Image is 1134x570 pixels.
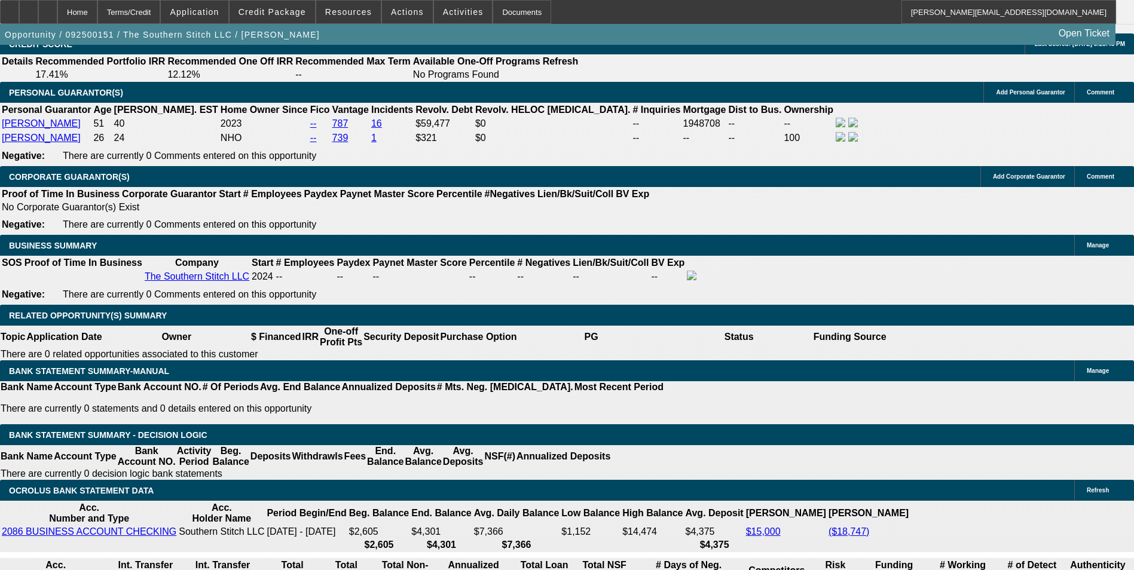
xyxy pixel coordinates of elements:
th: Available One-Off Programs [412,56,541,68]
a: Open Ticket [1054,23,1114,44]
td: -- [728,117,783,130]
td: $1,152 [561,526,621,538]
td: $59,477 [415,117,473,130]
b: Paydex [304,189,338,199]
div: -- [469,271,515,282]
td: $321 [415,131,473,145]
b: [PERSON_NAME]. EST [114,105,218,115]
span: Resources [325,7,372,17]
b: Home Owner Since [221,105,308,115]
b: Lien/Bk/Suit/Coll [573,258,649,268]
th: Recommended Portfolio IRR [35,56,166,68]
td: $2,605 [349,526,409,538]
b: Percentile [469,258,515,268]
td: 100 [783,131,834,145]
b: Dist to Bus. [729,105,782,115]
th: Account Type [53,381,117,393]
th: Beg. Balance [212,445,249,468]
a: 739 [332,133,349,143]
th: Avg. End Balance [259,381,341,393]
a: -- [310,118,317,128]
th: Avg. Balance [404,445,442,468]
th: Withdrawls [291,445,343,468]
b: Personal Guarantor [2,105,91,115]
th: [PERSON_NAME] [828,502,909,525]
a: 2086 BUSINESS ACCOUNT CHECKING [2,526,176,537]
th: Annualized Deposits [516,445,611,468]
td: $7,366 [473,526,560,538]
b: Paynet Master Score [340,189,434,199]
a: The Southern Stitch LLC [145,271,249,281]
th: Recommended One Off IRR [167,56,294,68]
span: Manage [1087,242,1109,249]
b: Start [252,258,273,268]
th: # Of Periods [202,381,259,393]
b: Company [175,258,219,268]
td: -- [572,270,649,283]
th: Status [665,326,813,348]
b: Revolv. Debt [415,105,473,115]
td: -- [683,131,727,145]
th: $4,375 [685,539,744,551]
a: 1 [371,133,377,143]
td: Southern Stitch LLC [178,526,265,538]
span: RELATED OPPORTUNITY(S) SUMMARY [9,311,167,320]
td: 24 [114,131,219,145]
b: # Inquiries [632,105,680,115]
span: There are currently 0 Comments entered on this opportunity [63,289,316,299]
button: Credit Package [230,1,315,23]
td: $4,375 [685,526,744,538]
b: Negative: [2,289,45,299]
td: [DATE] - [DATE] [266,526,347,538]
span: Opportunity / 092500151 / The Southern Stitch LLC / [PERSON_NAME] [5,30,320,39]
span: Bank Statement Summary - Decision Logic [9,430,207,440]
td: 12.12% [167,69,294,81]
td: -- [783,117,834,130]
b: Negative: [2,219,45,229]
th: SOS [1,257,23,269]
td: $14,474 [622,526,683,538]
th: Refresh [542,56,579,68]
th: Acc. Number and Type [1,502,177,525]
span: Add Personal Guarantor [996,89,1065,96]
span: BANK STATEMENT SUMMARY-MANUAL [9,366,169,376]
td: 2024 [251,270,274,283]
span: Comment [1087,173,1114,180]
th: Avg. Daily Balance [473,502,560,525]
td: -- [295,69,411,81]
img: facebook-icon.png [836,132,845,142]
img: linkedin-icon.png [848,132,858,142]
td: -- [632,117,681,130]
button: Actions [382,1,433,23]
span: Application [170,7,219,17]
th: Avg. Deposits [442,445,484,468]
th: Details [1,56,33,68]
td: $0 [475,117,631,130]
th: Beg. Balance [349,502,409,525]
b: Paynet Master Score [372,258,466,268]
th: One-off Profit Pts [319,326,363,348]
span: PERSONAL GUARANTOR(S) [9,88,123,97]
span: 2023 [221,118,242,128]
span: Activities [443,7,484,17]
button: Application [161,1,228,23]
b: # Negatives [517,258,570,268]
b: # Employees [243,189,302,199]
th: Deposits [250,445,292,468]
div: -- [517,271,570,282]
span: There are currently 0 Comments entered on this opportunity [63,151,316,161]
th: Acc. Holder Name [178,502,265,525]
th: Low Balance [561,502,621,525]
span: -- [276,271,283,281]
td: 51 [93,117,112,130]
th: Account Type [53,445,117,468]
th: Security Deposit [363,326,439,348]
b: #Negatives [485,189,536,199]
td: 26 [93,131,112,145]
b: Mortgage [683,105,726,115]
a: 16 [371,118,382,128]
a: $15,000 [746,526,781,537]
td: $0 [475,131,631,145]
span: Manage [1087,367,1109,374]
b: Fico [310,105,330,115]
